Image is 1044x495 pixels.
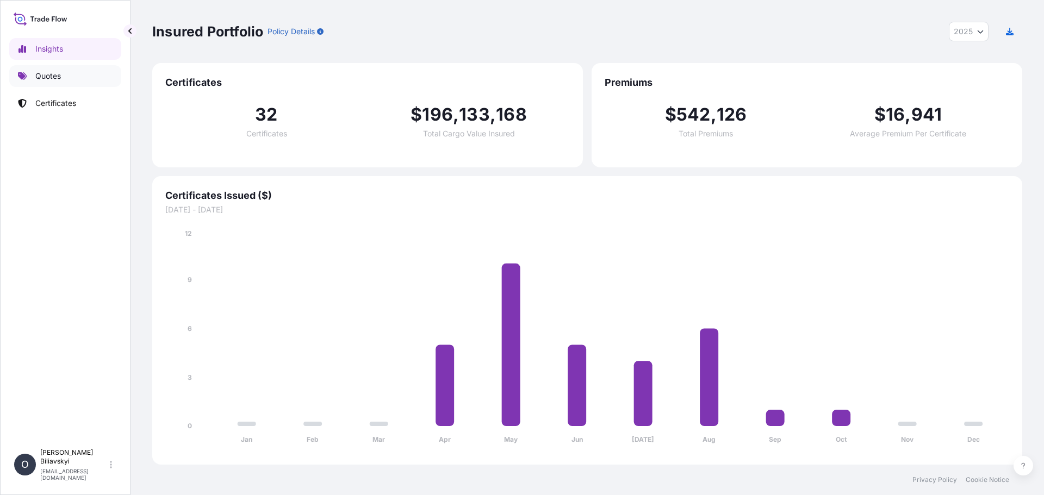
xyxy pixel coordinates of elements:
tspan: Jun [571,435,583,443]
span: 196 [422,106,453,123]
span: 941 [911,106,942,123]
span: $ [665,106,676,123]
p: Quotes [35,71,61,82]
tspan: 6 [188,324,192,333]
tspan: Apr [439,435,451,443]
span: 168 [496,106,527,123]
span: , [711,106,717,123]
tspan: May [504,435,518,443]
p: Insured Portfolio [152,23,263,40]
a: Certificates [9,92,121,114]
span: Premiums [605,76,1009,89]
span: Average Premium Per Certificate [850,130,966,137]
span: 542 [676,106,711,123]
a: Cookie Notice [966,475,1009,484]
span: , [490,106,496,123]
tspan: 0 [188,422,192,430]
span: , [453,106,459,123]
tspan: 12 [185,229,192,237]
span: Certificates [165,76,570,89]
span: $ [874,106,886,123]
tspan: Aug [703,435,716,443]
span: 32 [255,106,277,123]
tspan: 3 [188,373,192,381]
a: Insights [9,38,121,60]
tspan: Jan [241,435,252,443]
tspan: Nov [901,435,914,443]
span: 16 [886,106,905,123]
span: O [21,459,29,470]
tspan: Dec [967,435,980,443]
button: Year Selector [949,22,989,41]
a: Quotes [9,65,121,87]
tspan: Sep [769,435,781,443]
span: Certificates [246,130,287,137]
tspan: [DATE] [632,435,654,443]
p: Insights [35,43,63,54]
p: Certificates [35,98,76,109]
tspan: 9 [188,275,192,284]
p: [PERSON_NAME] Biliavskyi [40,448,108,466]
span: 2025 [954,26,973,37]
p: Policy Details [268,26,315,37]
span: 126 [717,106,747,123]
span: Total Premiums [679,130,733,137]
span: $ [411,106,422,123]
tspan: Oct [836,435,847,443]
span: 133 [459,106,490,123]
tspan: Feb [307,435,319,443]
p: [EMAIL_ADDRESS][DOMAIN_NAME] [40,468,108,481]
tspan: Mar [372,435,385,443]
span: [DATE] - [DATE] [165,204,1009,215]
span: , [905,106,911,123]
a: Privacy Policy [912,475,957,484]
span: Certificates Issued ($) [165,189,1009,202]
span: Total Cargo Value Insured [423,130,515,137]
